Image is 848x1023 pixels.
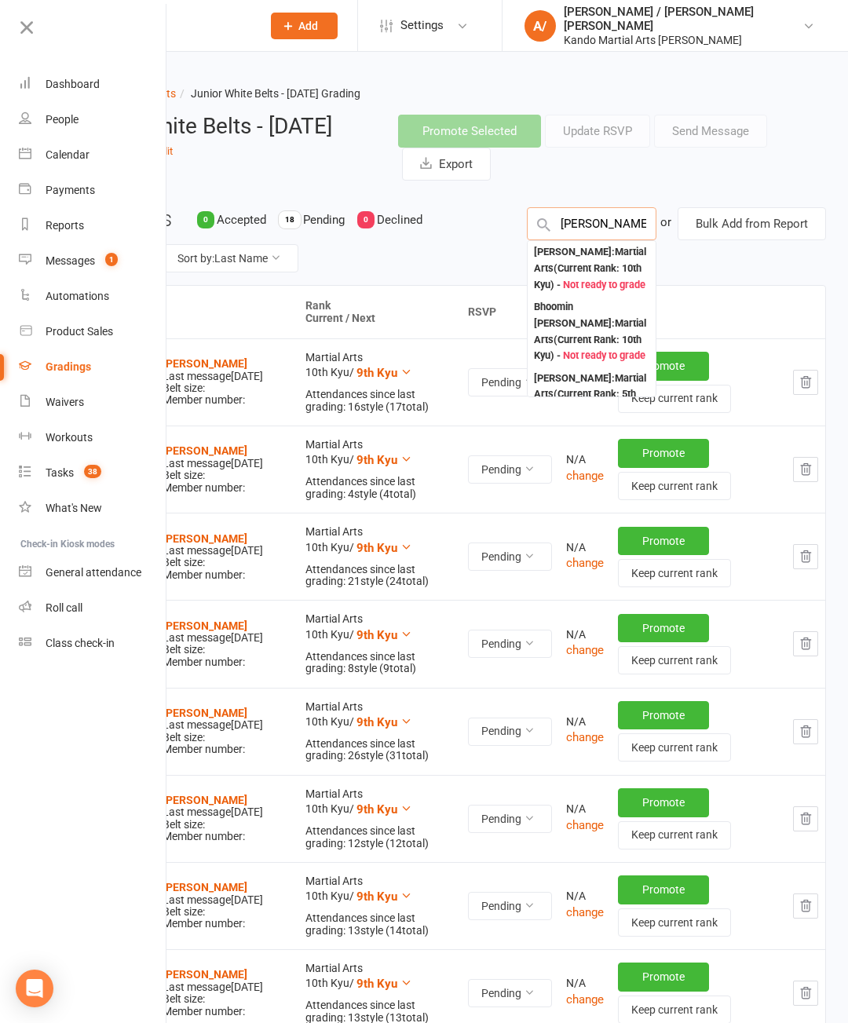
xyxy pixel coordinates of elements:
[46,637,115,649] div: Class check-in
[84,465,101,478] span: 38
[678,207,826,240] button: Bulk Add from Report
[163,707,247,719] strong: [PERSON_NAME]
[163,445,263,494] div: Belt size: Member number:
[163,619,247,632] a: [PERSON_NAME]
[19,208,167,243] a: Reports
[163,545,263,557] div: Last message [DATE]
[356,800,412,819] button: 9th Kyu
[564,5,803,33] div: [PERSON_NAME] / [PERSON_NAME] [PERSON_NAME]
[534,299,649,364] div: Bhoomin [PERSON_NAME] : Martial Arts (Current Rank: 10th Kyu ) -
[298,20,318,32] span: Add
[163,444,247,457] a: [PERSON_NAME]
[618,385,731,413] button: Keep current rank
[566,903,604,922] button: change
[356,626,412,645] button: 9th Kyu
[164,244,298,272] button: Sort by:Last Name
[19,626,167,661] a: Class kiosk mode
[468,368,552,396] button: Pending
[618,614,709,642] button: Promote
[46,566,141,579] div: General attendance
[527,207,656,240] input: Search Members by name
[566,716,604,728] div: N/A
[163,632,263,644] div: Last message [DATE]
[468,543,552,571] button: Pending
[163,533,263,582] div: Belt size: Member number:
[618,646,731,674] button: Keep current rank
[618,559,731,587] button: Keep current rank
[46,290,109,302] div: Automations
[19,455,167,491] a: Tasks 38
[566,466,604,485] button: change
[163,794,247,806] a: [PERSON_NAME]
[618,963,709,991] button: Promote
[19,491,167,526] a: What's New
[19,314,167,349] a: Product Sales
[305,564,455,588] div: Attendances since last grading: 21 style ( 24 total)
[618,472,731,500] button: Keep current rank
[468,979,552,1007] button: Pending
[566,816,604,835] button: change
[75,168,375,195] time: [DATE] 9:30am
[534,244,649,293] div: [PERSON_NAME] : Martial Arts (Current Rank: 10th Kyu ) -
[356,453,397,467] span: 9th Kyu
[356,541,397,555] span: 9th Kyu
[566,629,604,641] div: N/A
[305,912,455,937] div: Attendances since last grading: 13 style ( 14 total)
[468,718,552,746] button: Pending
[534,371,649,419] div: [PERSON_NAME] : Martial Arts (Current Rank: 5th Kyu ) -
[305,825,455,849] div: Attendances since last grading: 12 style ( 12 total)
[279,211,301,228] div: 18
[566,641,604,659] button: change
[298,775,462,862] td: Martial Arts 10th Kyu /
[357,211,375,228] div: 0
[19,173,167,208] a: Payments
[356,977,397,991] span: 9th Kyu
[163,981,263,993] div: Last message [DATE]
[356,628,397,642] span: 9th Kyu
[163,881,247,893] a: [PERSON_NAME]
[525,10,556,42] div: A/
[163,532,247,545] strong: [PERSON_NAME]
[46,360,91,373] div: Gradings
[105,253,118,266] span: 1
[46,502,102,514] div: What's New
[618,352,709,380] button: Promote
[163,968,247,981] a: [PERSON_NAME]
[660,207,671,237] div: or
[298,426,462,513] td: Martial Arts 10th Kyu /
[377,213,422,227] span: Declined
[400,8,444,43] span: Settings
[356,366,397,380] span: 9th Kyu
[46,78,100,90] div: Dashboard
[356,451,412,469] button: 9th Kyu
[303,213,345,227] span: Pending
[19,349,167,385] a: Gradings
[566,977,604,989] div: N/A
[163,795,263,843] div: Belt size: Member number:
[163,620,263,669] div: Belt size: Member number:
[566,728,604,747] button: change
[46,601,82,614] div: Roll call
[356,715,397,729] span: 9th Kyu
[19,385,167,420] a: Waivers
[559,286,825,338] th: Payment
[106,286,298,338] th: Contact
[563,349,645,361] span: Not ready to grade
[468,805,552,833] button: Pending
[566,454,604,466] div: N/A
[298,286,462,338] th: Rank Current / Next
[163,719,263,731] div: Last message [DATE]
[46,431,93,444] div: Workouts
[468,892,552,920] button: Pending
[19,102,167,137] a: People
[298,688,462,775] td: Martial Arts 10th Kyu /
[618,527,709,555] button: Promote
[217,213,266,227] span: Accepted
[46,184,95,196] div: Payments
[176,85,360,102] li: Junior White Belts - [DATE] Grading
[298,338,462,426] td: Martial Arts 10th Kyu /
[163,371,263,382] div: Last message [DATE]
